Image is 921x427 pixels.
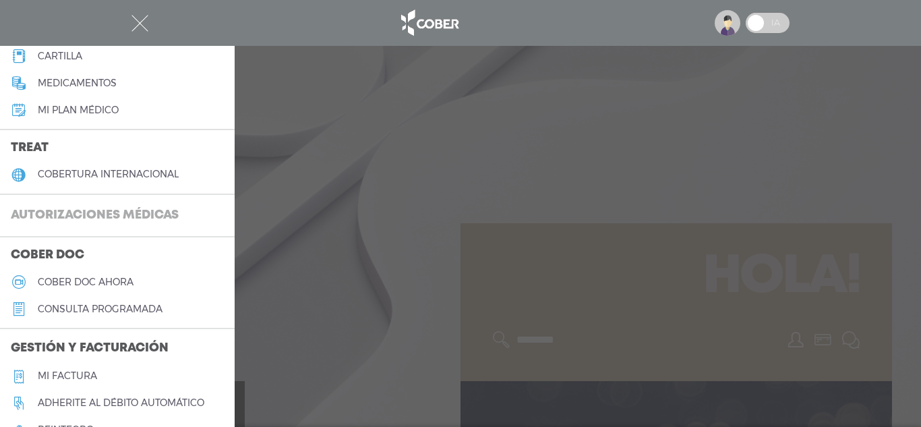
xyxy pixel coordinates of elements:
[131,15,148,32] img: Cober_menu-close-white.svg
[38,169,179,180] h5: cobertura internacional
[38,304,162,315] h5: consulta programada
[38,51,82,62] h5: cartilla
[38,397,204,409] h5: Adherite al débito automático
[38,277,133,288] h5: Cober doc ahora
[38,105,119,116] h5: Mi plan médico
[394,7,465,39] img: logo_cober_home-white.png
[38,370,97,382] h5: Mi factura
[38,78,117,89] h5: medicamentos
[715,10,740,36] img: profile-placeholder.svg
